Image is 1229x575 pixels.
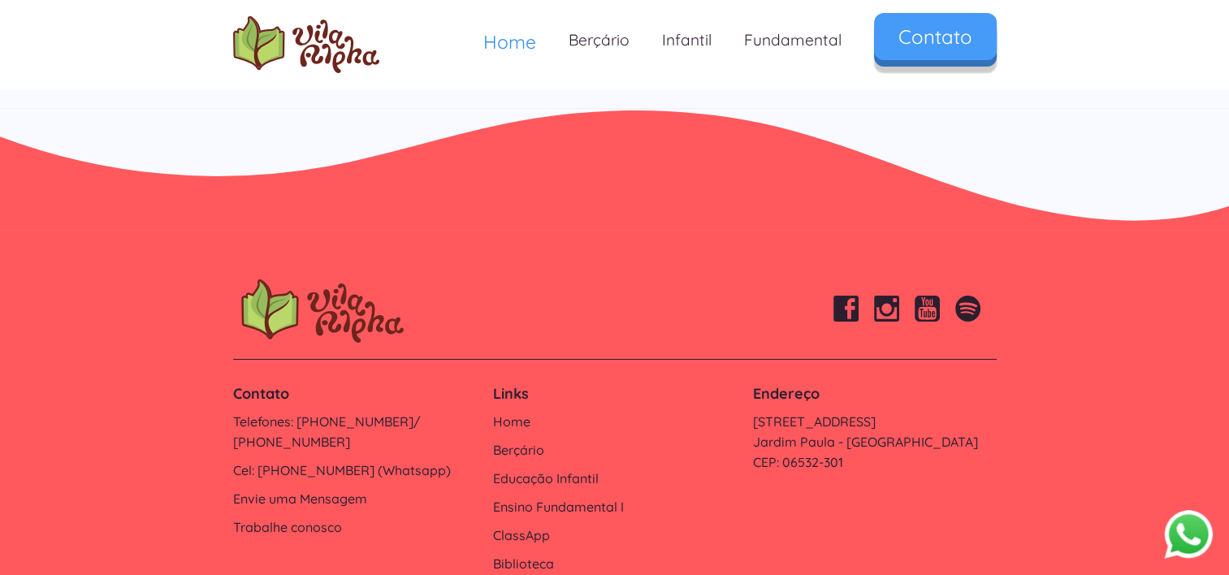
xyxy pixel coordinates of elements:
[492,525,736,546] a: ClassApp
[467,16,552,67] a: Home
[233,460,477,481] a: Cel: [PHONE_NUMBER] (Whatsapp)
[233,384,477,404] h4: Contato
[233,16,379,73] a: home
[874,13,997,60] a: Contato
[552,16,646,64] a: Berçário
[752,384,996,404] h4: Endereço
[233,412,477,452] a: Telefones: [PHONE_NUMBER]/ [PHONE_NUMBER]
[492,440,736,460] a: Berçário
[492,412,736,432] a: Home
[646,16,728,64] a: Infantil
[233,489,477,509] a: Envie uma Mensagem
[492,384,736,404] h4: Links
[483,30,536,54] span: Home
[233,16,379,73] img: logo Escola Vila Alpha
[752,412,996,473] a: [STREET_ADDRESS]Jardim Paula - [GEOGRAPHIC_DATA]CEP: 06532-301
[728,16,858,64] a: Fundamental
[492,554,736,574] a: Biblioteca
[1164,509,1213,559] button: Abrir WhatsApp
[492,497,736,517] a: Ensino Fundamental I
[492,469,736,489] a: Educação Infantil
[233,517,477,538] a: Trabalhe conosco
